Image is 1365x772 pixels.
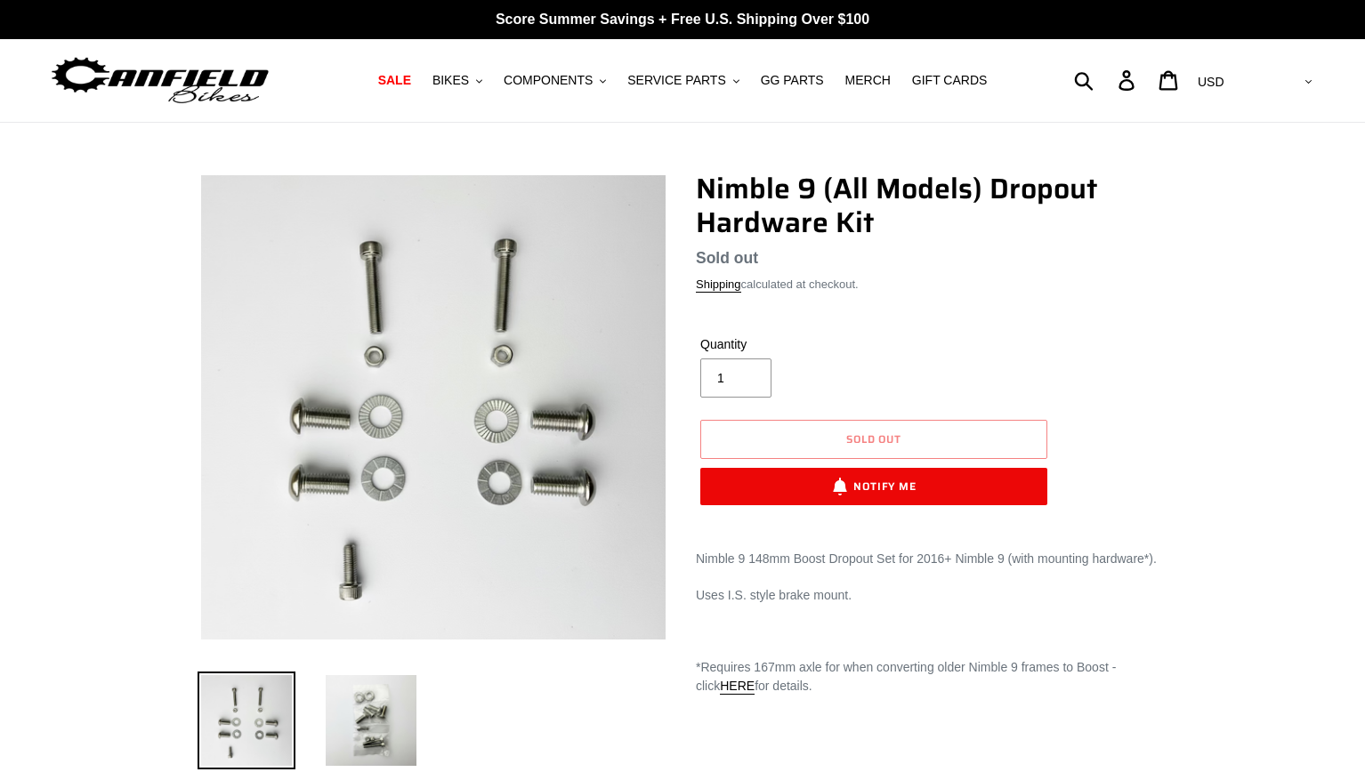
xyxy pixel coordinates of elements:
[696,550,1167,568] p: Nimble 9 148mm Boost Dropout Set for 2016+ Nimble 9 (with mounting hardware*).
[761,73,824,88] span: GG PARTS
[369,68,420,92] a: SALE
[696,172,1167,240] h1: Nimble 9 (All Models) Dropout Hardware Kit
[696,276,1167,294] div: calculated at checkout.
[912,73,988,88] span: GIFT CARDS
[752,68,833,92] a: GG PARTS
[696,658,1167,696] p: *Requires 167mm axle for when converting older Nimble 9 frames to Boost - click for details.
[696,586,1167,605] p: Uses I.S. style brake mount.
[198,671,295,769] img: Load image into Gallery viewer, Nimble 9 Frame Hardware
[720,679,755,695] a: HERE
[504,73,593,88] span: COMPONENTS
[49,52,271,109] img: Canfield Bikes
[432,73,469,88] span: BIKES
[322,671,420,769] img: Load image into Gallery viewer, Nimble 9 Frame Hardware
[700,335,869,354] label: Quantity
[1084,60,1129,100] input: Search
[846,430,902,447] span: Sold out
[618,68,747,92] button: SERVICE PARTS
[696,249,758,267] span: Sold out
[495,68,615,92] button: COMPONENTS
[378,73,411,88] span: SALE
[700,468,1047,505] button: Notify Me
[696,277,741,293] a: Shipping
[903,68,997,92] a: GIFT CARDS
[700,420,1047,459] button: Sold out
[627,73,725,88] span: SERVICE PARTS
[836,68,900,92] a: MERCH
[845,73,891,88] span: MERCH
[424,68,491,92] button: BIKES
